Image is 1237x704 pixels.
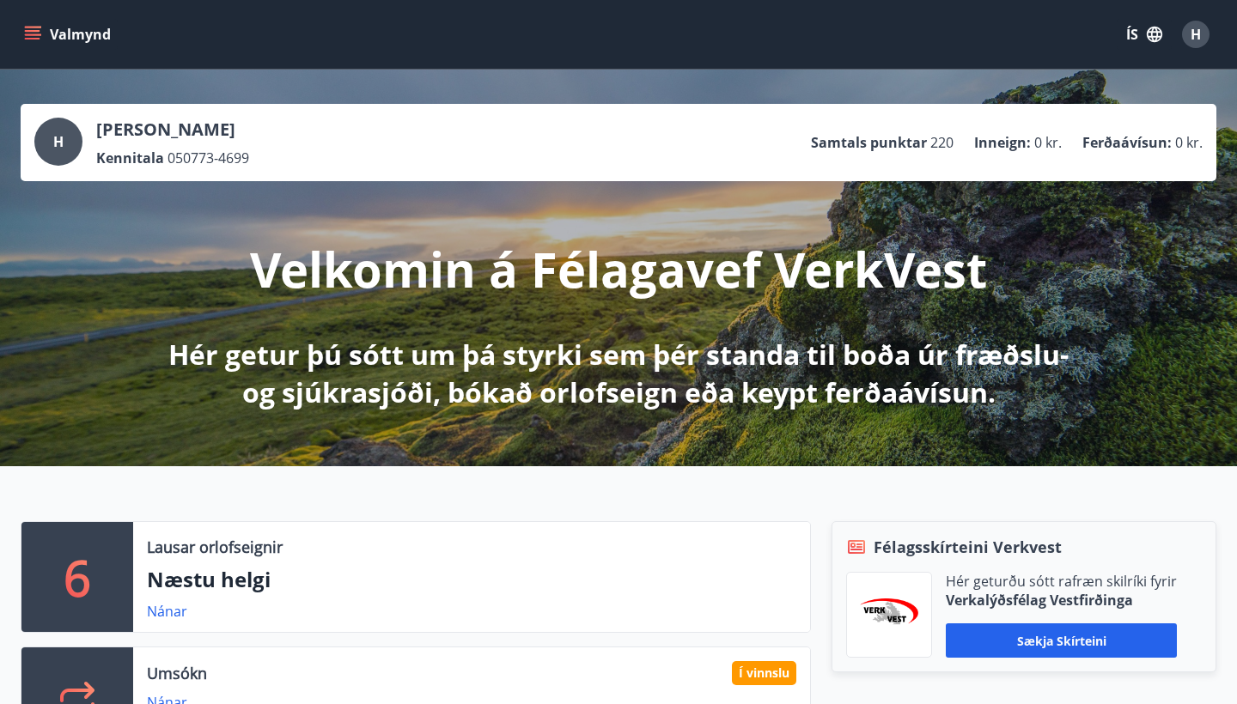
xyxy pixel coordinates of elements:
[21,19,118,50] button: menu
[147,602,187,621] a: Nánar
[147,536,283,558] p: Lausar orlofseignir
[96,149,164,167] p: Kennitala
[165,336,1072,411] p: Hér getur þú sótt um þá styrki sem þér standa til boða úr fræðslu- og sjúkrasjóði, bókað orlofsei...
[946,591,1177,610] p: Verkalýðsfélag Vestfirðinga
[1191,25,1201,44] span: H
[930,133,954,152] span: 220
[147,662,207,684] p: Umsókn
[860,598,918,632] img: jihgzMk4dcgjRAW2aMgpbAqQEG7LZi0j9dOLAUvz.png
[1034,133,1062,152] span: 0 kr.
[250,236,987,301] p: Velkomin á Félagavef VerkVest
[1082,133,1172,152] p: Ferðaávísun :
[1117,19,1172,50] button: ÍS
[147,565,796,594] p: Næstu helgi
[53,132,64,151] span: H
[946,572,1177,591] p: Hér geturðu sótt rafræn skilríki fyrir
[732,661,796,685] div: Í vinnslu
[64,544,91,610] p: 6
[811,133,927,152] p: Samtals punktar
[96,118,249,142] p: [PERSON_NAME]
[1175,133,1203,152] span: 0 kr.
[1175,14,1216,55] button: H
[974,133,1031,152] p: Inneign :
[168,149,249,167] span: 050773-4699
[946,623,1177,658] button: Sækja skírteini
[874,536,1062,558] span: Félagsskírteini Verkvest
